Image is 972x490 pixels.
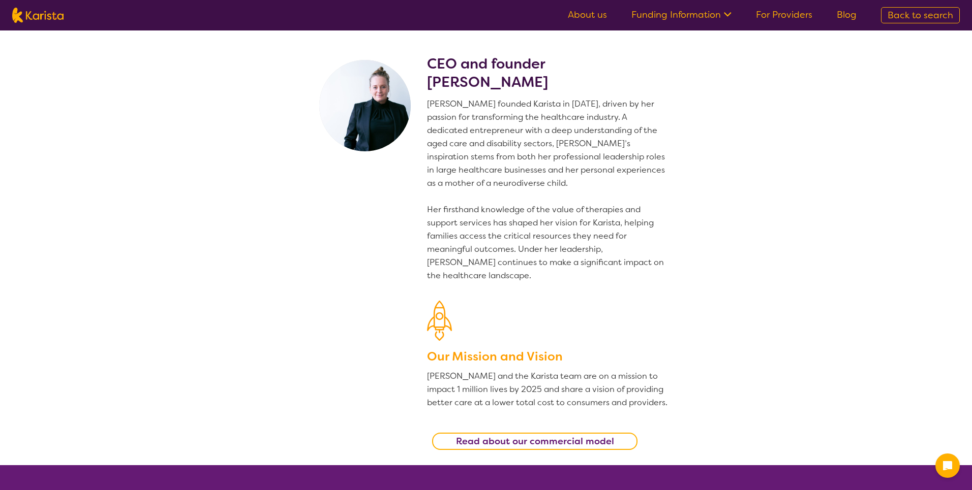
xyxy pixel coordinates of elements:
img: Karista logo [12,8,64,23]
p: [PERSON_NAME] and the Karista team are on a mission to impact 1 million lives by 2025 and share a... [427,370,669,409]
a: Back to search [881,7,960,23]
b: Read about our commercial model [456,435,614,447]
p: [PERSON_NAME] founded Karista in [DATE], driven by her passion for transforming the healthcare in... [427,97,669,282]
h2: CEO and founder [PERSON_NAME] [427,55,669,91]
span: Back to search [888,9,953,21]
a: Funding Information [631,9,732,21]
a: About us [568,9,607,21]
a: Blog [837,9,857,21]
img: Our Mission [427,301,452,341]
h3: Our Mission and Vision [427,347,669,366]
a: For Providers [756,9,812,21]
